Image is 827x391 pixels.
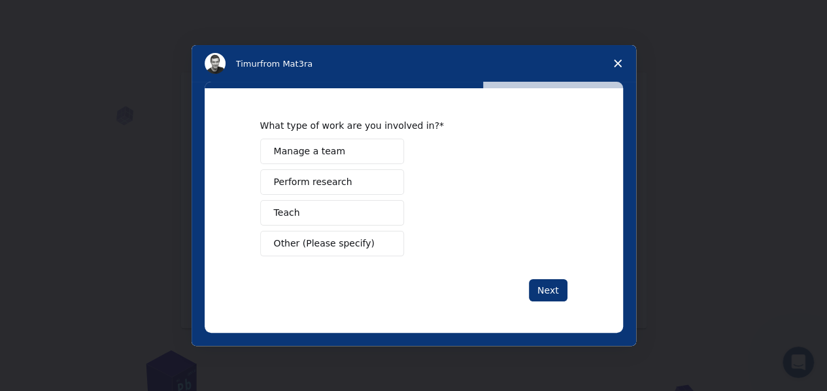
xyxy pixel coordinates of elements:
div: What type of work are you involved in? [260,120,548,131]
span: Manage a team [274,144,345,158]
span: Support [26,9,73,21]
span: Teach [274,206,300,220]
button: Teach [260,200,404,226]
span: from Mat3ra [260,59,312,69]
span: Perform research [274,175,352,189]
span: Close survey [599,45,636,82]
span: Timur [236,59,260,69]
button: Other (Please specify) [260,231,404,256]
img: Profile image for Timur [205,53,226,74]
button: Perform research [260,169,404,195]
button: Manage a team [260,139,404,164]
button: Next [529,279,567,301]
span: Other (Please specify) [274,237,375,250]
